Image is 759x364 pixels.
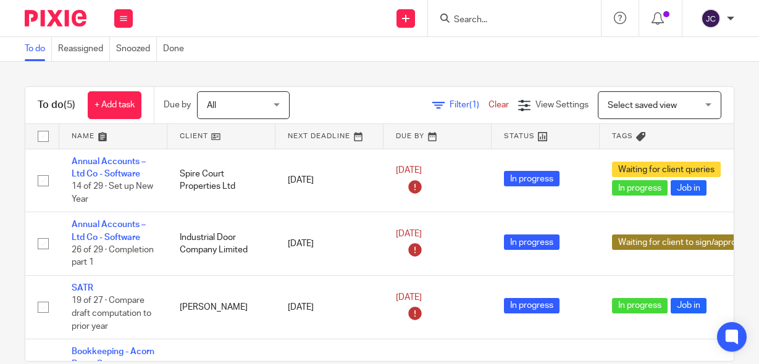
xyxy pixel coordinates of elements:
[88,91,141,119] a: + Add task
[504,298,560,313] span: In progress
[164,99,191,111] p: Due by
[167,149,275,212] td: Spire Court Properties Ltd
[275,276,384,339] td: [DATE]
[612,133,633,139] span: Tags
[701,9,721,28] img: svg%3E
[612,180,668,196] span: In progress
[504,171,560,186] span: In progress
[275,212,384,276] td: [DATE]
[450,101,489,109] span: Filter
[608,101,677,110] span: Select saved view
[207,101,216,110] span: All
[163,37,190,61] a: Done
[612,234,752,250] span: Waiting for client to sign/approve
[396,230,422,238] span: [DATE]
[612,162,721,177] span: Waiting for client queries
[25,10,86,27] img: Pixie
[396,166,422,175] span: [DATE]
[612,298,668,313] span: In progress
[167,212,275,276] td: Industrial Door Company Limited
[72,246,154,267] span: 26 of 29 · Completion part 1
[72,220,146,241] a: Annual Accounts – Ltd Co - Software
[275,149,384,212] td: [DATE]
[116,37,157,61] a: Snoozed
[64,100,75,110] span: (5)
[469,101,479,109] span: (1)
[489,101,509,109] a: Clear
[38,99,75,112] h1: To do
[167,276,275,339] td: [PERSON_NAME]
[72,157,146,178] a: Annual Accounts – Ltd Co - Software
[504,234,560,250] span: In progress
[671,180,707,196] span: Job in
[72,297,151,331] span: 19 of 27 · Compare draft computation to prior year
[72,284,93,292] a: SATR
[453,15,564,26] input: Search
[396,293,422,302] span: [DATE]
[671,298,707,313] span: Job in
[535,101,589,109] span: View Settings
[58,37,110,61] a: Reassigned
[25,37,52,61] a: To do
[72,182,153,204] span: 14 of 29 · Set up New Year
